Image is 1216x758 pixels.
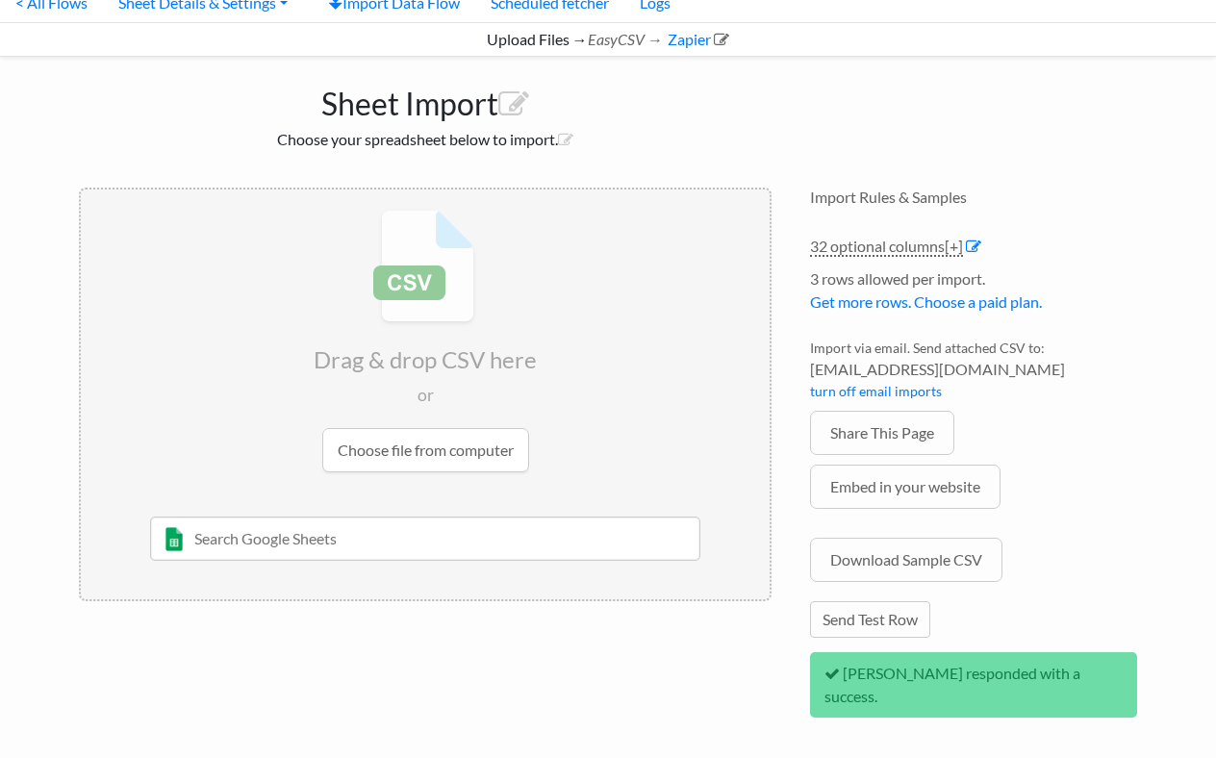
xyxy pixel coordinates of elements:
[824,664,1080,705] span: [PERSON_NAME] responded with a success.
[810,601,930,638] a: Send Test Row
[150,517,701,561] input: Search Google Sheets
[810,383,942,399] a: turn off email imports
[810,292,1042,311] a: Get more rows. Choose a paid plan.
[1120,662,1193,735] iframe: Drift Widget Chat Controller
[588,30,663,48] i: EasyCSV →
[810,465,1001,509] a: Embed in your website
[810,338,1137,411] li: Import via email. Send attached CSV to:
[810,358,1137,381] span: [EMAIL_ADDRESS][DOMAIN_NAME]
[945,237,963,255] span: [+]
[810,237,963,257] a: 32 optional columns[+]
[79,130,772,148] h2: Choose your spreadsheet below to import.
[810,188,1137,206] h4: Import Rules & Samples
[810,411,954,455] a: Share This Page
[810,538,1002,582] a: Download Sample CSV
[665,30,729,48] a: Zapier
[79,76,772,122] h1: Sheet Import
[810,267,1137,323] li: 3 rows allowed per import.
